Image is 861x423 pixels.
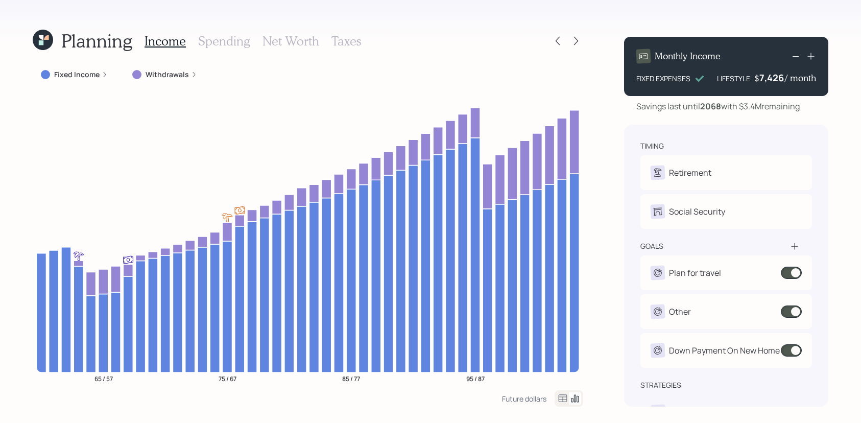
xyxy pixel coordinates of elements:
tspan: 75 / 67 [219,374,236,383]
div: Bridge Annuity [669,406,725,418]
h3: Net Worth [262,34,319,49]
tspan: 85 / 77 [342,374,360,383]
div: LIFESTYLE [717,73,750,84]
div: goals [640,241,663,251]
div: 7,426 [759,72,785,84]
h3: Taxes [331,34,361,49]
div: Savings last until with $3.4M remaining [636,100,800,112]
div: Plan for travel [669,267,721,279]
h4: $ [754,73,759,84]
label: Withdrawals [146,69,189,80]
tspan: 95 / 87 [466,374,485,383]
h1: Planning [61,30,132,52]
tspan: 65 / 57 [94,374,113,383]
label: Fixed Income [54,69,100,80]
h4: / month [785,73,816,84]
h4: Monthly Income [655,51,721,62]
div: FIXED EXPENSES [636,73,690,84]
div: Future dollars [502,394,546,404]
b: 2068 [700,101,721,112]
div: timing [640,141,664,151]
h3: Spending [198,34,250,49]
div: Social Security [669,205,725,218]
div: Other [669,306,691,318]
div: Retirement [669,167,711,179]
div: Down Payment On New Home [669,344,780,357]
div: strategies [640,380,681,390]
h3: Income [145,34,186,49]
